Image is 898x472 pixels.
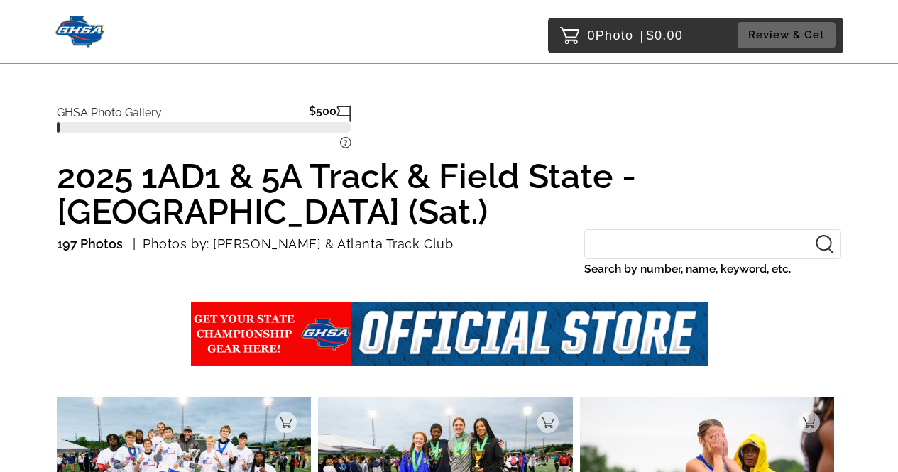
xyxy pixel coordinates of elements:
img: Snapphound Logo [55,16,106,48]
p: Photos by: [PERSON_NAME] & Atlanta Track Club [133,233,454,256]
p: GHSA Photo Gallery [57,99,162,119]
img: ghsa%2Fevents%2Fgallery%2Fundefined%2F5fb9f561-abbd-4c28-b40d-30de1d9e5cda [191,302,708,366]
a: Review & Get [738,22,840,48]
button: Review & Get [738,22,836,48]
p: 0 $0.00 [588,24,684,47]
p: 197 Photos [57,233,123,256]
span: Photo [596,24,634,47]
span: | [640,28,645,43]
p: $500 [309,105,336,122]
label: Search by number, name, keyword, etc. [584,259,841,279]
h1: 2025 1AD1 & 5A Track & Field State - [GEOGRAPHIC_DATA] (Sat.) [57,158,841,229]
tspan: ? [344,138,348,148]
